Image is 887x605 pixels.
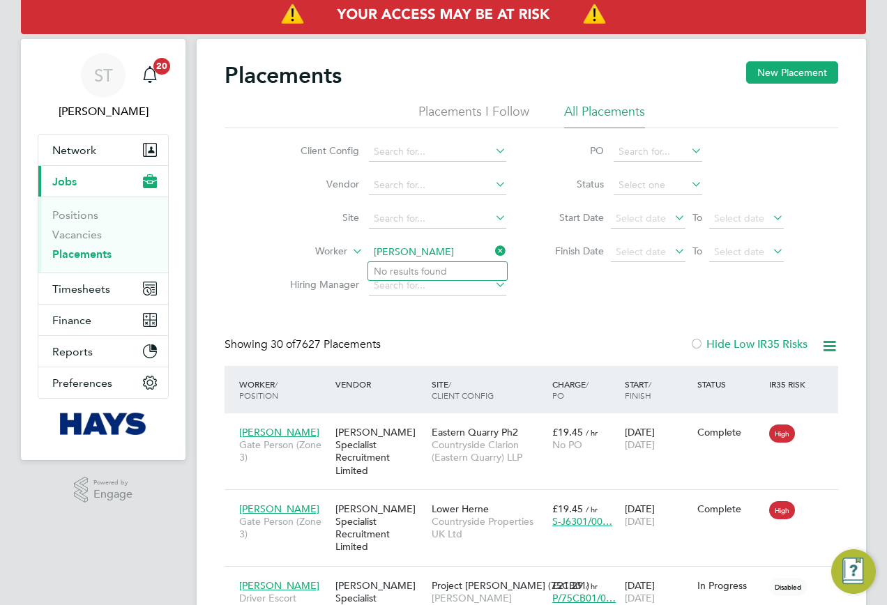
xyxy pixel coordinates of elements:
label: PO [541,144,604,157]
div: [DATE] [621,496,694,535]
span: / hr [586,581,598,591]
span: Project [PERSON_NAME] (75CB01) [432,579,589,592]
span: Driver Escort [239,592,328,604]
span: Gate Person (Zone 3) [239,438,328,464]
button: Timesheets [38,273,168,304]
label: Finish Date [541,245,604,257]
input: Search for... [369,209,506,229]
div: Complete [697,426,763,438]
span: Select date [616,212,666,224]
span: Finance [52,314,91,327]
span: Gate Person (Zone 3) [239,515,328,540]
span: 30 of [271,337,296,351]
li: No results found [368,262,507,280]
span: Eastern Quarry Ph2 [432,426,518,438]
div: Site [428,372,549,408]
span: £19.45 [552,426,583,438]
label: Hiring Manager [279,278,359,291]
a: Go to home page [38,413,169,435]
div: [PERSON_NAME] Specialist Recruitment Limited [332,496,428,560]
span: Preferences [52,376,112,390]
div: [PERSON_NAME] Specialist Recruitment Limited [332,419,428,484]
input: Search for... [369,142,506,162]
div: Showing [225,337,384,352]
a: [PERSON_NAME]Gate Person (Zone 3)[PERSON_NAME] Specialist Recruitment LimitedLower HerneCountrysi... [236,495,838,507]
span: Disabled [769,578,807,596]
div: Status [694,372,766,397]
span: / hr [586,427,598,438]
h2: Placements [225,61,342,89]
span: High [769,501,795,519]
button: Network [38,135,168,165]
span: 7627 Placements [271,337,381,351]
input: Search for... [614,142,702,162]
div: Jobs [38,197,168,273]
label: Vendor [279,178,359,190]
span: Powered by [93,477,132,489]
span: / Position [239,378,278,401]
span: Network [52,144,96,157]
input: Select one [614,176,702,195]
label: Site [279,211,359,224]
a: Placements [52,247,112,261]
button: Finance [38,305,168,335]
span: [PERSON_NAME] [239,579,319,592]
span: To [688,208,706,227]
span: £19.45 [552,503,583,515]
nav: Main navigation [21,39,185,460]
span: Select date [714,245,764,258]
a: 20 [136,53,164,98]
button: Preferences [38,367,168,398]
span: [PERSON_NAME] [239,503,319,515]
span: ST [94,66,113,84]
div: Charge [549,372,621,408]
div: Start [621,372,694,408]
span: / Finish [625,378,651,401]
li: Placements I Follow [418,103,529,128]
button: Jobs [38,166,168,197]
input: Search for... [369,243,506,262]
span: / hr [586,504,598,514]
span: Reports [52,345,93,358]
label: Worker [267,245,347,259]
div: Vendor [332,372,428,397]
div: In Progress [697,579,763,592]
input: Search for... [369,176,506,195]
span: Jobs [52,175,77,188]
label: Hide Low IR35 Risks [690,337,808,351]
a: [PERSON_NAME]Driver Escort[PERSON_NAME] Specialist Recruitment LimitedProject [PERSON_NAME] (75CB... [236,572,838,583]
span: £21.29 [552,579,583,592]
img: hays-logo-retina.png [60,413,147,435]
span: [DATE] [625,438,655,451]
a: ST[PERSON_NAME] [38,53,169,120]
span: No PO [552,438,582,451]
div: Worker [236,372,332,408]
span: Countryside Clarion (Eastern Quarry) LLP [432,438,545,464]
a: [PERSON_NAME]Gate Person (Zone 3)[PERSON_NAME] Specialist Recruitment LimitedEastern Quarry Ph2Co... [236,418,838,430]
button: Reports [38,336,168,367]
span: [DATE] [625,515,655,528]
span: [PERSON_NAME] [239,426,319,438]
span: S-J6301/00… [552,515,612,528]
a: Vacancies [52,228,102,241]
span: Engage [93,489,132,500]
div: IR35 Risk [766,372,814,397]
label: Status [541,178,604,190]
span: [DATE] [625,592,655,604]
span: High [769,424,795,443]
li: All Placements [564,103,645,128]
button: New Placement [746,61,838,84]
span: 20 [153,58,170,75]
div: Complete [697,503,763,515]
a: Positions [52,208,98,222]
label: Client Config [279,144,359,157]
span: Select date [714,212,764,224]
span: Lower Herne [432,503,489,515]
span: Select date [616,245,666,258]
span: Timesheets [52,282,110,296]
span: Samreet Thandi [38,103,169,120]
input: Search for... [369,276,506,296]
label: Start Date [541,211,604,224]
div: [DATE] [621,419,694,458]
span: Countryside Properties UK Ltd [432,515,545,540]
